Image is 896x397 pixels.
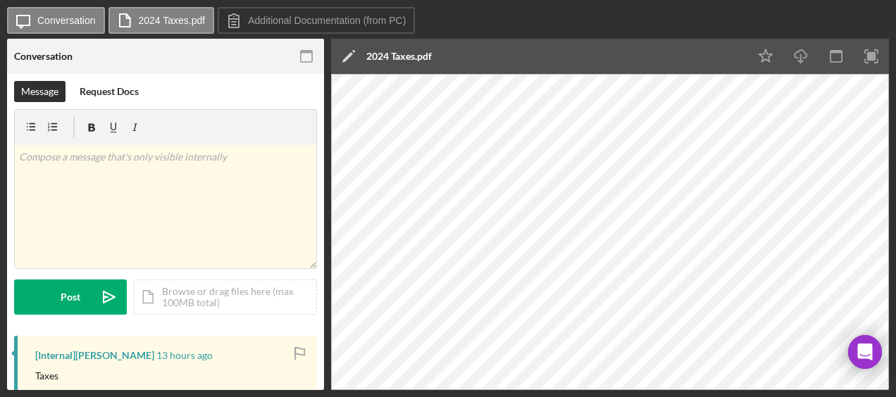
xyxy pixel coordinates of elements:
[848,335,882,369] div: Open Intercom Messenger
[218,7,415,34] button: Additional Documentation (from PC)
[139,15,206,26] label: 2024 Taxes.pdf
[80,81,139,102] div: Request Docs
[7,7,105,34] button: Conversation
[248,15,406,26] label: Additional Documentation (from PC)
[156,350,213,361] time: 2025-09-18 01:47
[73,81,146,102] button: Request Docs
[14,51,73,62] div: Conversation
[21,81,58,102] div: Message
[35,368,58,384] p: Taxes
[108,7,215,34] button: 2024 Taxes.pdf
[61,279,80,315] div: Post
[35,350,154,361] div: [Internal] [PERSON_NAME]
[14,279,127,315] button: Post
[37,15,96,26] label: Conversation
[14,81,66,102] button: Message
[366,51,432,62] div: 2024 Taxes.pdf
